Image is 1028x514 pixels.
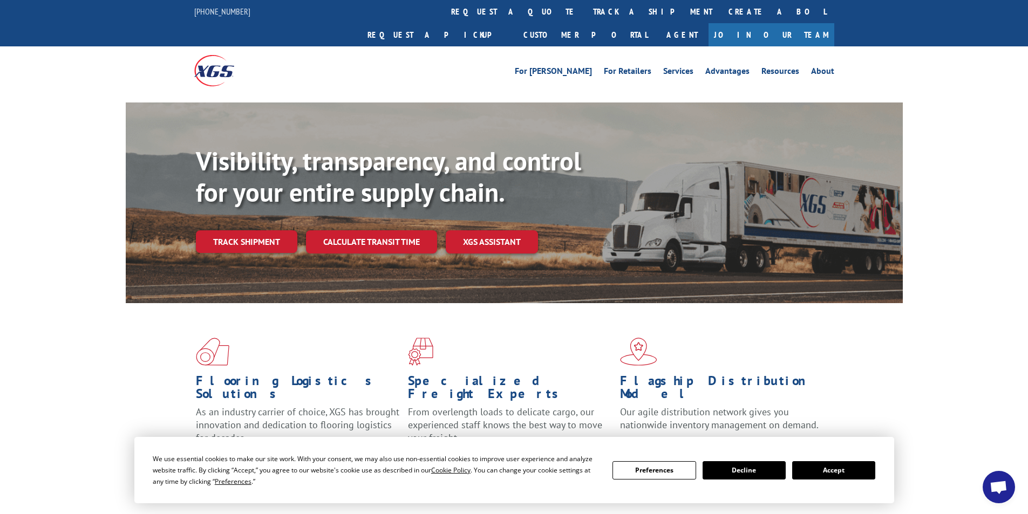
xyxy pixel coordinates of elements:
[431,465,471,475] span: Cookie Policy
[446,230,538,253] a: XGS ASSISTANT
[196,338,229,366] img: xgs-icon-total-supply-chain-intelligence-red
[620,338,657,366] img: xgs-icon-flagship-distribution-model-red
[215,477,251,486] span: Preferences
[761,67,799,79] a: Resources
[196,406,399,444] span: As an industry carrier of choice, XGS has brought innovation and dedication to flooring logistics...
[196,230,297,253] a: Track shipment
[703,461,786,479] button: Decline
[408,406,612,454] p: From overlength loads to delicate cargo, our experienced staff knows the best way to move your fr...
[408,338,433,366] img: xgs-icon-focused-on-flooring-red
[153,453,600,487] div: We use essential cookies to make our site work. With your consent, we may also use non-essential ...
[134,437,894,503] div: Cookie Consent Prompt
[612,461,696,479] button: Preferences
[620,374,824,406] h1: Flagship Distribution Model
[604,67,651,79] a: For Retailers
[196,374,400,406] h1: Flooring Logistics Solutions
[515,23,656,46] a: Customer Portal
[408,374,612,406] h1: Specialized Freight Experts
[196,144,581,209] b: Visibility, transparency, and control for your entire supply chain.
[663,67,693,79] a: Services
[306,230,437,253] a: Calculate transit time
[792,461,875,479] button: Accept
[620,406,819,431] span: Our agile distribution network gives you nationwide inventory management on demand.
[705,67,750,79] a: Advantages
[359,23,515,46] a: Request a pickup
[811,67,834,79] a: About
[709,23,834,46] a: Join Our Team
[194,6,250,17] a: [PHONE_NUMBER]
[983,471,1015,503] div: Open chat
[656,23,709,46] a: Agent
[515,67,592,79] a: For [PERSON_NAME]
